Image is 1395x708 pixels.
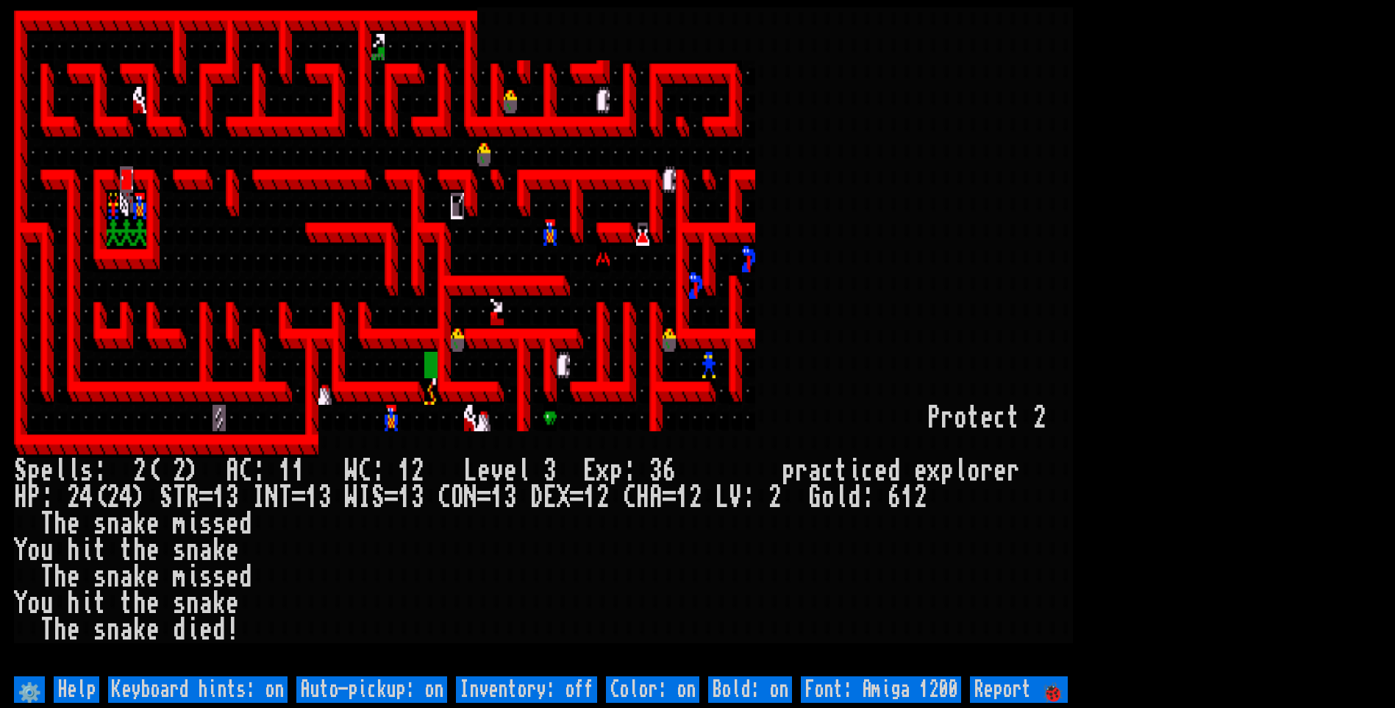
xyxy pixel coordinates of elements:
[146,511,160,537] div: e
[345,458,358,484] div: W
[213,564,226,590] div: s
[477,484,490,511] div: =
[146,564,160,590] div: e
[239,511,252,537] div: d
[708,676,792,703] input: Bold: on
[265,484,279,511] div: N
[411,458,424,484] div: 2
[173,590,186,617] div: s
[199,590,213,617] div: a
[133,564,146,590] div: k
[133,590,146,617] div: h
[993,458,1007,484] div: e
[199,617,213,643] div: e
[305,484,318,511] div: 1
[133,511,146,537] div: k
[54,511,67,537] div: h
[146,617,160,643] div: e
[649,458,663,484] div: 3
[1007,458,1020,484] div: r
[583,484,596,511] div: 1
[146,590,160,617] div: e
[385,484,398,511] div: =
[120,617,133,643] div: a
[40,590,54,617] div: u
[226,537,239,564] div: e
[133,458,146,484] div: 2
[808,484,821,511] div: G
[835,484,848,511] div: l
[504,484,517,511] div: 3
[456,676,597,703] input: Inventory: off
[517,458,530,484] div: l
[213,590,226,617] div: k
[146,458,160,484] div: (
[239,458,252,484] div: C
[40,458,54,484] div: e
[40,564,54,590] div: T
[27,537,40,564] div: o
[530,484,543,511] div: D
[213,617,226,643] div: d
[54,564,67,590] div: h
[954,458,967,484] div: l
[120,564,133,590] div: a
[676,484,689,511] div: 1
[186,617,199,643] div: i
[133,537,146,564] div: h
[848,458,861,484] div: i
[226,564,239,590] div: e
[543,484,557,511] div: E
[835,458,848,484] div: t
[40,617,54,643] div: T
[980,405,993,431] div: e
[226,617,239,643] div: !
[888,458,901,484] div: d
[296,676,447,703] input: Auto-pickup: on
[40,537,54,564] div: u
[226,458,239,484] div: A
[970,676,1068,703] input: Report 🐞
[186,484,199,511] div: R
[199,537,213,564] div: a
[252,458,265,484] div: :
[596,458,610,484] div: x
[993,405,1007,431] div: c
[716,484,729,511] div: L
[239,564,252,590] div: d
[213,537,226,564] div: k
[213,511,226,537] div: s
[583,458,596,484] div: E
[358,458,371,484] div: C
[490,458,504,484] div: v
[980,458,993,484] div: r
[93,511,107,537] div: s
[927,458,941,484] div: x
[477,458,490,484] div: e
[318,484,332,511] div: 3
[93,537,107,564] div: t
[398,484,411,511] div: 1
[27,458,40,484] div: p
[67,617,80,643] div: e
[67,564,80,590] div: e
[54,676,99,703] input: Help
[464,458,477,484] div: L
[226,511,239,537] div: e
[14,590,27,617] div: Y
[345,484,358,511] div: W
[14,458,27,484] div: S
[808,458,821,484] div: a
[941,405,954,431] div: r
[93,564,107,590] div: s
[107,484,120,511] div: 2
[107,511,120,537] div: n
[464,484,477,511] div: N
[226,484,239,511] div: 3
[663,484,676,511] div: =
[40,511,54,537] div: T
[173,617,186,643] div: d
[438,484,451,511] div: C
[888,484,901,511] div: 6
[93,590,107,617] div: t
